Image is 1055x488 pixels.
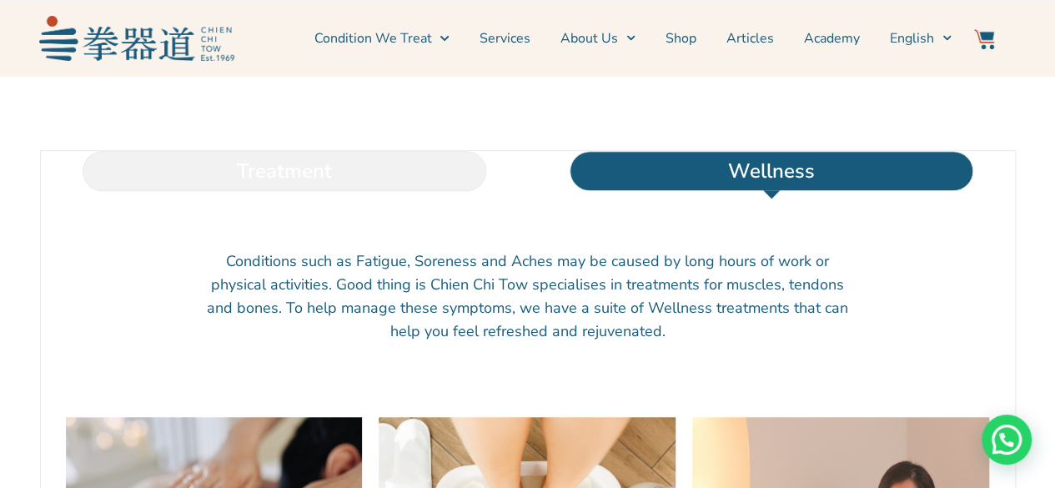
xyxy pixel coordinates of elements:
a: Services [480,18,530,59]
a: Condition We Treat [314,18,449,59]
a: Academy [804,18,860,59]
img: Website Icon-03 [974,29,994,49]
a: English [890,18,952,59]
a: Articles [726,18,774,59]
a: Shop [666,18,696,59]
span: English [890,28,934,48]
nav: Menu [243,18,952,59]
a: About Us [560,18,636,59]
p: Conditions such as Fatigue, Soreness and Aches may be caused by long hours of work or physical ac... [207,249,849,343]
